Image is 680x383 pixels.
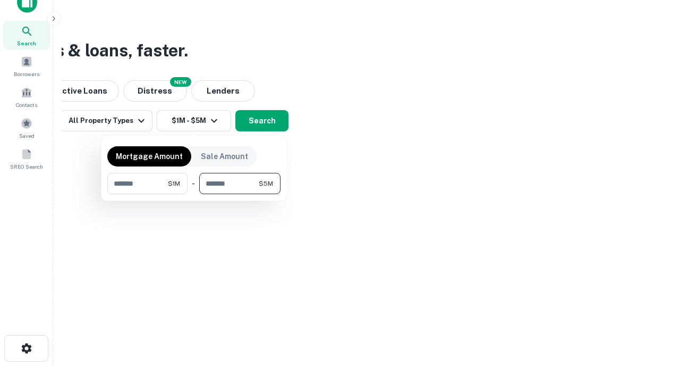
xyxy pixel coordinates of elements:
[259,179,273,188] span: $5M
[201,151,248,162] p: Sale Amount
[192,173,195,194] div: -
[168,179,180,188] span: $1M
[116,151,183,162] p: Mortgage Amount
[627,298,680,349] iframe: Chat Widget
